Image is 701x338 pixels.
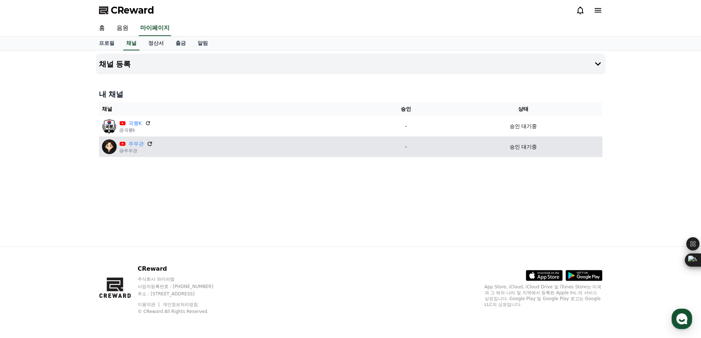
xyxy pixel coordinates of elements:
a: 대화 [49,233,95,252]
p: @국뽕k [120,127,151,133]
p: 승인 대기중 [510,143,537,151]
a: 정산서 [142,36,170,50]
p: 주소 : [STREET_ADDRESS] [138,291,227,297]
p: 사업자등록번호 : [PHONE_NUMBER] [138,284,227,289]
a: 주무관 [128,140,144,148]
img: 국뽕K [102,119,117,134]
a: 이용약관 [138,302,161,307]
button: 채널 등록 [96,54,605,74]
a: 프로필 [93,36,120,50]
a: 마이페이지 [139,21,171,36]
span: 홈 [23,244,28,250]
a: 출금 [170,36,192,50]
a: CReward [99,4,154,16]
p: 승인 대기중 [510,122,537,130]
a: 알림 [192,36,214,50]
p: @주무관 [120,148,153,154]
a: 채널 [123,36,139,50]
th: 채널 [99,102,368,116]
a: 설정 [95,233,141,252]
p: - [371,122,442,130]
span: CReward [111,4,154,16]
span: 대화 [67,245,76,250]
a: 국뽕K [128,120,142,127]
h4: 채널 등록 [99,60,131,68]
a: 개인정보처리방침 [163,302,198,307]
th: 상태 [445,102,602,116]
h4: 내 채널 [99,89,602,99]
p: App Store, iCloud, iCloud Drive 및 iTunes Store는 미국과 그 밖의 나라 및 지역에서 등록된 Apple Inc.의 서비스 상표입니다. Goo... [485,284,602,307]
p: CReward [138,264,227,273]
img: 주무관 [102,139,117,154]
p: - [371,143,442,151]
p: 주식회사 와이피랩 [138,276,227,282]
span: 설정 [114,244,123,250]
a: 홈 [2,233,49,252]
a: 음원 [111,21,134,36]
p: © CReward All Rights Reserved. [138,309,227,314]
th: 승인 [368,102,445,116]
a: 홈 [93,21,111,36]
